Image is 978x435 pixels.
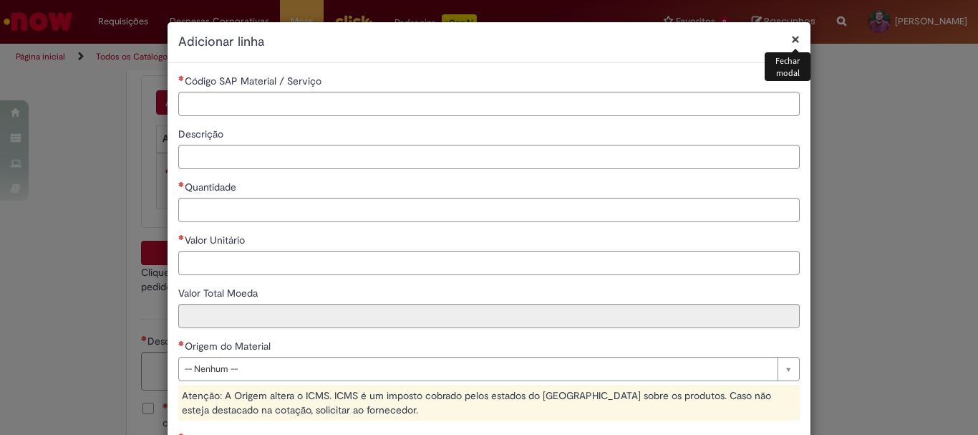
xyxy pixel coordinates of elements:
div: Atenção: A Origem altera o ICMS. ICMS é um imposto cobrado pelos estados do [GEOGRAPHIC_DATA] sob... [178,385,800,421]
input: Valor Total Moeda [178,304,800,328]
span: Necessários [178,181,185,187]
span: Valor Unitário [185,234,248,247]
span: Quantidade [185,181,239,193]
span: Necessários [178,234,185,240]
span: Necessários [178,340,185,346]
span: Descrição [178,128,226,140]
span: Código SAP Material / Serviço [185,75,324,87]
div: Fechar modal [765,52,810,81]
input: Valor Unitário [178,251,800,275]
button: Fechar modal [791,32,800,47]
span: -- Nenhum -- [185,358,770,381]
h2: Adicionar linha [178,33,800,52]
span: Somente leitura - Valor Total Moeda [178,287,261,300]
input: Quantidade [178,198,800,222]
span: Origem do Material [185,340,273,353]
span: Necessários [178,75,185,81]
input: Código SAP Material / Serviço [178,92,800,116]
input: Descrição [178,145,800,169]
